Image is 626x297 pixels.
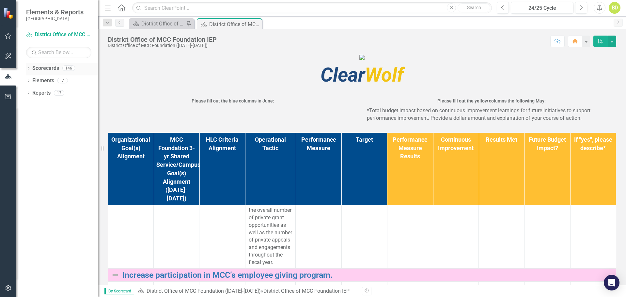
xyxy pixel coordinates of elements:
input: Search ClearPoint... [132,2,492,14]
strong: Please fill out the yellow columns the following May: [437,98,546,103]
a: District Office of MCC Foundation ([DATE]-[DATE]) [26,31,91,39]
span: *Total budget impact based on continuous improvement learnings for future initiatives to support ... [367,107,590,121]
input: Search Below... [26,47,91,58]
div: District Office of MCC Foundation IEP [141,20,184,28]
a: Reports [32,89,51,97]
div: 13 [54,90,64,96]
div: 24/25 Cycle [513,4,571,12]
span: Elements & Reports [26,8,84,16]
div: Open Intercom Messenger [604,275,619,290]
td: Double-Click to Edit Right Click for Context Menu [108,268,616,282]
strong: Please fill out the blue columns in June: [192,98,274,103]
small: [GEOGRAPHIC_DATA] [26,16,84,21]
a: District Office of MCC Foundation IEP [131,20,184,28]
button: BD [609,2,620,14]
img: mcc%20high%20quality%20v4.png [359,55,365,60]
span: By Scorecard [104,288,134,294]
span: Wolf [321,63,404,86]
span: Search [467,5,481,10]
button: 24/25 Cycle [511,2,573,14]
div: District Office of MCC Foundation IEP [263,288,350,294]
div: District Office of MCC Foundation IEP [108,36,217,43]
div: District Office of MCC Foundation IEP [209,20,260,28]
img: Not Defined [111,271,119,279]
img: ClearPoint Strategy [3,8,15,19]
div: District Office of MCC Foundation ([DATE]-[DATE]) [108,43,217,48]
a: Scorecards [32,65,59,72]
a: Increase participation in MCC’s employee giving program. [122,271,613,280]
span: 1-Mission [210,284,232,290]
div: 7 [57,78,68,84]
button: Search [458,3,490,12]
a: District Office of MCC Foundation ([DATE]-[DATE]) [147,288,261,294]
div: » [137,288,357,295]
div: 146 [62,66,75,71]
span: Clear [321,63,365,86]
a: Elements [32,77,54,85]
